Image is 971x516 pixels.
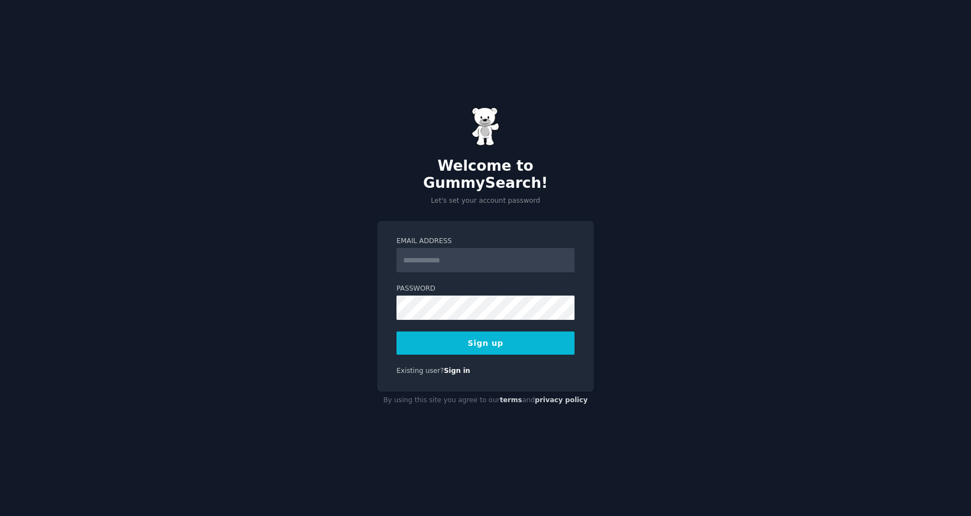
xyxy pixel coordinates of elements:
span: Existing user? [396,367,444,375]
a: privacy policy [535,396,588,404]
button: Sign up [396,331,575,355]
img: Gummy Bear [472,107,499,146]
label: Password [396,284,575,294]
h2: Welcome to GummySearch! [377,157,594,192]
a: Sign in [444,367,471,375]
label: Email Address [396,236,575,246]
a: terms [500,396,522,404]
div: By using this site you agree to our and [377,392,594,409]
p: Let's set your account password [377,196,594,206]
